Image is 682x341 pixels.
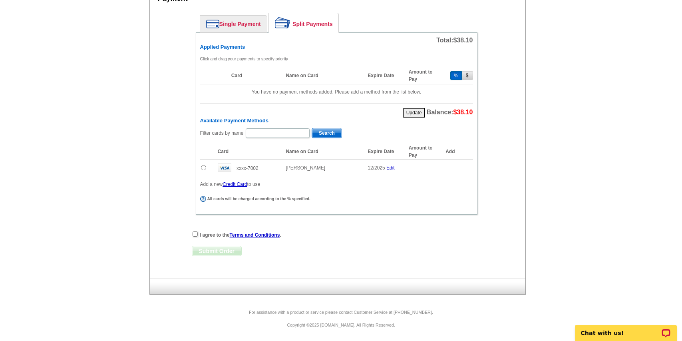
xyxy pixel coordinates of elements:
[450,71,462,80] button: %
[200,181,473,188] p: Add a new to use
[200,118,473,124] h6: Available Payment Methods
[312,128,342,138] button: Search
[218,164,231,172] img: visa.gif
[364,144,404,160] th: Expire Date
[200,44,473,50] h6: Applied Payments
[436,37,473,44] span: Total:
[200,196,471,202] div: All cards will be charged according to the % specified.
[570,316,682,341] iframe: LiveChat chat widget
[403,108,425,118] button: Update
[453,109,473,116] span: $38.10
[200,55,473,62] p: Click and drag your payments to specify priority
[192,246,241,256] span: Submit Order
[364,67,404,84] th: Expire Date
[282,144,364,160] th: Name on Card
[275,17,290,28] img: split-payment.png
[214,144,282,160] th: Card
[223,181,247,187] a: Credit Card
[200,84,473,100] td: You have no payment methods added. Please add a method from the list below.
[269,13,338,32] a: Split Payments
[405,67,445,84] th: Amount to Pay
[200,130,244,137] label: Filter cards by name
[237,166,258,171] span: xxxx-7002
[286,165,325,171] span: [PERSON_NAME]
[368,165,385,171] span: 12/2025
[206,20,219,28] img: single-payment.png
[462,71,473,80] button: $
[386,165,395,171] a: Edit
[453,37,473,44] span: $38.10
[200,16,267,32] a: Single Payment
[427,109,473,116] span: Balance:
[282,67,364,84] th: Name on Card
[405,144,445,160] th: Amount to Pay
[227,67,282,84] th: Card
[445,144,473,160] th: Add
[230,232,280,238] a: Terms and Conditions
[200,232,281,238] strong: I agree to the .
